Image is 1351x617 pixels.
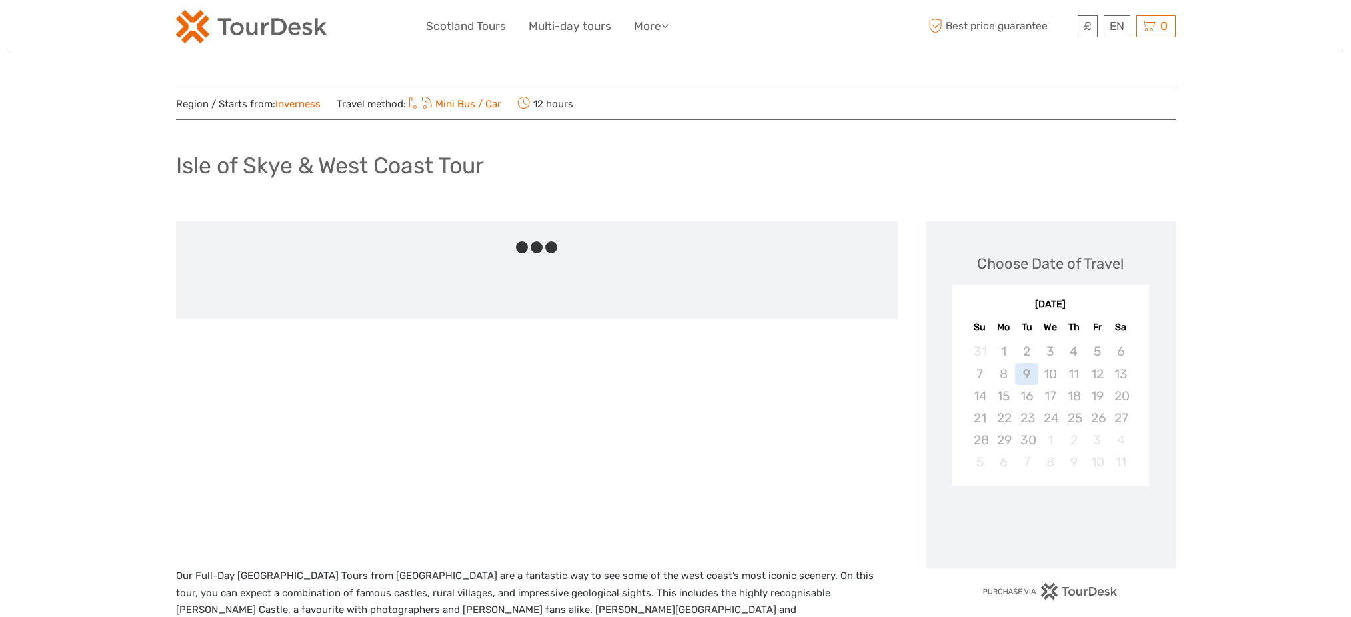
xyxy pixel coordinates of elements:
[176,10,327,43] img: 2254-3441b4b5-4e5f-4d00-b396-31f1d84a6ebf_logo_small.png
[1015,451,1038,473] div: Not available Tuesday, October 7th, 2025
[1015,385,1038,407] div: Not available Tuesday, September 16th, 2025
[992,451,1015,473] div: Not available Monday, October 6th, 2025
[992,385,1015,407] div: Not available Monday, September 15th, 2025
[1038,363,1062,385] div: Not available Wednesday, September 10th, 2025
[1015,318,1038,336] div: Tu
[952,298,1149,312] div: [DATE]
[1038,451,1062,473] div: Not available Wednesday, October 8th, 2025
[337,94,502,113] span: Travel method:
[1015,407,1038,429] div: Not available Tuesday, September 23rd, 2025
[1062,363,1086,385] div: Not available Thursday, September 11th, 2025
[1086,318,1109,336] div: Fr
[1046,520,1055,529] div: Loading...
[977,253,1124,274] div: Choose Date of Travel
[1062,451,1086,473] div: Not available Thursday, October 9th, 2025
[1062,407,1086,429] div: Not available Thursday, September 25th, 2025
[992,429,1015,451] div: Not available Monday, September 29th, 2025
[1109,407,1132,429] div: Not available Saturday, September 27th, 2025
[1086,363,1109,385] div: Not available Friday, September 12th, 2025
[968,318,992,336] div: Su
[992,340,1015,362] div: Not available Monday, September 1st, 2025
[1015,429,1038,451] div: Not available Tuesday, September 30th, 2025
[1104,15,1130,37] div: EN
[1015,340,1038,362] div: Not available Tuesday, September 2nd, 2025
[1109,451,1132,473] div: Not available Saturday, October 11th, 2025
[1086,340,1109,362] div: Not available Friday, September 5th, 2025
[968,407,992,429] div: Not available Sunday, September 21st, 2025
[1038,340,1062,362] div: Not available Wednesday, September 3rd, 2025
[1062,385,1086,407] div: Not available Thursday, September 18th, 2025
[968,429,992,451] div: Not available Sunday, September 28th, 2025
[634,17,669,36] a: More
[1109,429,1132,451] div: Not available Saturday, October 4th, 2025
[956,340,1144,473] div: month 2025-09
[968,363,992,385] div: Not available Sunday, September 7th, 2025
[517,94,573,113] span: 12 hours
[1086,429,1109,451] div: Not available Friday, October 3rd, 2025
[1038,385,1062,407] div: Not available Wednesday, September 17th, 2025
[1158,19,1170,33] span: 0
[1062,340,1086,362] div: Not available Thursday, September 4th, 2025
[1109,318,1132,336] div: Sa
[1062,318,1086,336] div: Th
[992,407,1015,429] div: Not available Monday, September 22nd, 2025
[176,152,484,179] h1: Isle of Skye & West Coast Tour
[992,318,1015,336] div: Mo
[1086,451,1109,473] div: Not available Friday, October 10th, 2025
[275,98,321,110] a: Inverness
[1086,407,1109,429] div: Not available Friday, September 26th, 2025
[426,17,506,36] a: Scotland Tours
[1084,19,1092,33] span: £
[926,15,1074,37] span: Best price guarantee
[1015,363,1038,385] div: Not available Tuesday, September 9th, 2025
[1109,340,1132,362] div: Not available Saturday, September 6th, 2025
[968,340,992,362] div: Not available Sunday, August 31st, 2025
[1109,385,1132,407] div: Not available Saturday, September 20th, 2025
[968,385,992,407] div: Not available Sunday, September 14th, 2025
[1038,429,1062,451] div: Not available Wednesday, October 1st, 2025
[1086,385,1109,407] div: Not available Friday, September 19th, 2025
[1062,429,1086,451] div: Not available Thursday, October 2nd, 2025
[1038,318,1062,336] div: We
[968,451,992,473] div: Not available Sunday, October 5th, 2025
[406,98,502,110] a: Mini Bus / Car
[529,17,611,36] a: Multi-day tours
[1038,407,1062,429] div: Not available Wednesday, September 24th, 2025
[992,363,1015,385] div: Not available Monday, September 8th, 2025
[176,97,321,111] span: Region / Starts from:
[982,583,1118,600] img: PurchaseViaTourDesk.png
[1109,363,1132,385] div: Not available Saturday, September 13th, 2025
